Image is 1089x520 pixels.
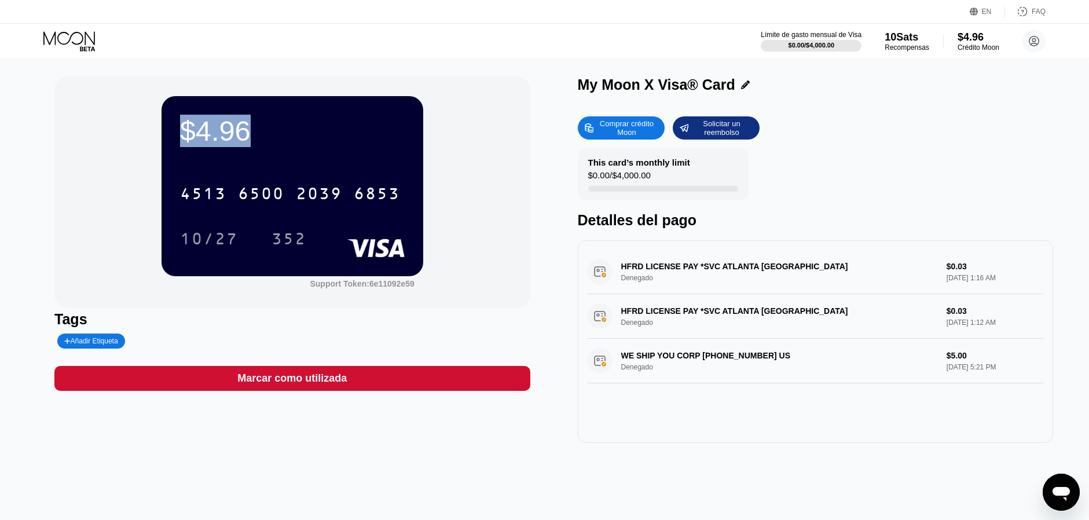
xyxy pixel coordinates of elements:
[1043,474,1080,511] iframe: Botón para iniciar la ventana de mensajería, conversación en curso
[588,170,651,186] div: $0.00 / $4,000.00
[57,334,125,349] div: Añadir Etiqueta
[690,119,753,137] div: Solicitar un reembolso
[180,231,238,250] div: 10/27
[180,186,226,204] div: 4513
[180,115,405,147] div: $4.96
[885,31,929,43] div: 10 Sats
[958,31,999,52] div: $4.96Crédito Moon
[761,31,861,39] div: Límite de gasto mensual de Visa
[64,337,118,345] div: Añadir Etiqueta
[789,42,835,49] div: $0.00 / $4,000.00
[1032,8,1046,16] div: FAQ
[578,116,665,140] div: Comprar crédito Moon
[958,43,999,52] div: Crédito Moon
[238,186,284,204] div: 6500
[588,158,690,167] div: This card’s monthly limit
[171,224,247,253] div: 10/27
[1005,6,1046,17] div: FAQ
[263,224,315,253] div: 352
[761,31,861,52] div: Límite de gasto mensual de Visa$0.00/$4,000.00
[310,279,414,288] div: Support Token:6e11092e59
[885,43,929,52] div: Recompensas
[673,116,760,140] div: Solicitar un reembolso
[272,231,306,250] div: 352
[54,366,530,391] div: Marcar como utilizada
[578,212,1053,229] div: Detalles del pago
[296,186,342,204] div: 2039
[885,31,929,52] div: 10SatsRecompensas
[982,8,992,16] div: EN
[595,119,658,137] div: Comprar crédito Moon
[173,179,407,208] div: 4513650020396853
[578,76,735,93] div: My Moon X Visa® Card
[958,31,999,43] div: $4.96
[354,186,400,204] div: 6853
[970,6,1005,17] div: EN
[54,311,530,328] div: Tags
[310,279,414,288] div: Support Token: 6e11092e59
[237,372,347,385] div: Marcar como utilizada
